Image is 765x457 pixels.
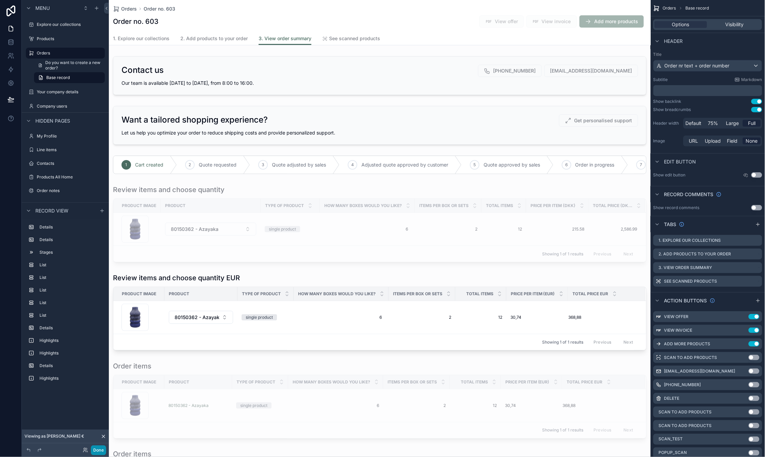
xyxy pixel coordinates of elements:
[45,60,101,71] span: Do you want to create a new order?
[653,205,700,210] div: Show record comments
[419,203,469,208] span: Items per box or sets
[653,172,686,178] label: Show edit button
[37,36,103,42] label: Products
[726,120,739,127] span: Large
[26,101,105,112] a: Company users
[113,5,137,12] a: Orders
[26,131,105,142] a: My Profile
[37,104,103,109] label: Company users
[39,363,102,368] label: Details
[393,291,442,297] span: Items per box or sets
[542,340,583,345] span: Showing 1 of 1 results
[35,5,50,12] span: Menu
[322,32,380,46] a: See scanned products
[486,203,513,208] span: Total items
[37,22,103,27] label: Explore our collections
[659,251,731,257] label: 2. Add products to your order
[664,279,717,284] label: See scanned products
[664,297,707,304] span: Action buttons
[26,86,105,97] a: Your company details
[664,328,693,333] label: View invoice
[659,437,683,442] label: Scan_test
[672,21,690,28] span: Options
[653,77,668,82] label: Subtitle
[169,379,189,385] span: Product
[46,75,70,80] span: Base record
[653,60,762,72] button: Order nr text + order number
[748,120,756,127] span: Full
[39,224,102,230] label: Details
[293,379,370,385] span: How many boxes would you like?
[664,191,714,198] span: Record comments
[26,158,105,169] a: Contacts
[573,291,608,297] span: Total price EUR
[122,291,156,297] span: Product image
[91,445,106,455] button: Done
[259,32,311,45] a: 3. View order summary
[653,52,762,57] label: Title
[169,291,189,297] span: Product
[39,300,102,305] label: List
[37,50,101,56] label: Orders
[665,62,730,69] span: Order nr text + order number
[329,35,380,42] span: See scanned products
[122,379,156,385] span: Product image
[26,172,105,183] a: Products All Home
[37,174,103,180] label: Products All Home
[567,379,603,385] span: Total price EUR
[388,379,437,385] span: Items per box or sets
[659,423,712,428] label: Scan to add products
[35,207,68,214] span: Record view
[727,138,738,144] span: Field
[593,203,633,208] span: Total price (DKK)
[542,251,583,257] span: Showing 1 of 1 results
[746,138,758,144] span: None
[113,17,159,26] h1: Order no. 603
[39,350,102,356] label: Highlights
[25,434,84,439] span: Viewing as [PERSON_NAME] €
[39,325,102,331] label: Details
[26,33,105,44] a: Products
[34,72,105,83] a: Base record
[39,262,102,268] label: List
[39,313,102,318] label: List
[705,138,721,144] span: Upload
[664,382,701,388] label: [PHONE_NUMBER]
[664,314,689,319] label: View offer
[144,5,175,12] span: Order no. 603
[121,5,137,12] span: Orders
[35,117,70,124] span: Hidden pages
[26,144,105,155] a: Line items
[26,48,105,59] a: Orders
[664,368,735,374] label: [EMAIL_ADDRESS][DOMAIN_NAME]
[22,219,109,391] div: scrollable content
[664,158,696,165] span: Edit button
[39,287,102,293] label: List
[34,60,105,71] a: Do you want to create a new order?
[653,85,762,96] div: scrollable content
[735,77,762,82] a: Markdown
[39,275,102,280] label: List
[37,133,103,139] label: My Profile
[37,147,103,153] label: Line items
[466,291,493,297] span: Total items
[113,35,169,42] span: 1. Explore our collections
[726,21,744,28] span: Visibility
[664,221,677,228] span: Tabs
[37,89,103,95] label: Your company details
[237,379,275,385] span: Type of product
[265,203,304,208] span: Type of product
[511,291,555,297] span: Price per item (EUR)
[659,409,712,415] label: Scan to add products
[26,19,105,30] a: Explore our collections
[542,428,583,433] span: Showing 1 of 1 results
[505,379,550,385] span: Price per item (EUR)
[113,32,169,46] a: 1. Explore our collections
[39,338,102,343] label: Highlights
[653,99,682,104] div: Show backlink
[659,238,721,243] label: 1. Explore our collections
[37,188,103,193] label: Order notes
[686,120,702,127] span: Default
[259,35,311,42] span: 3. View order summary
[708,120,718,127] span: 75%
